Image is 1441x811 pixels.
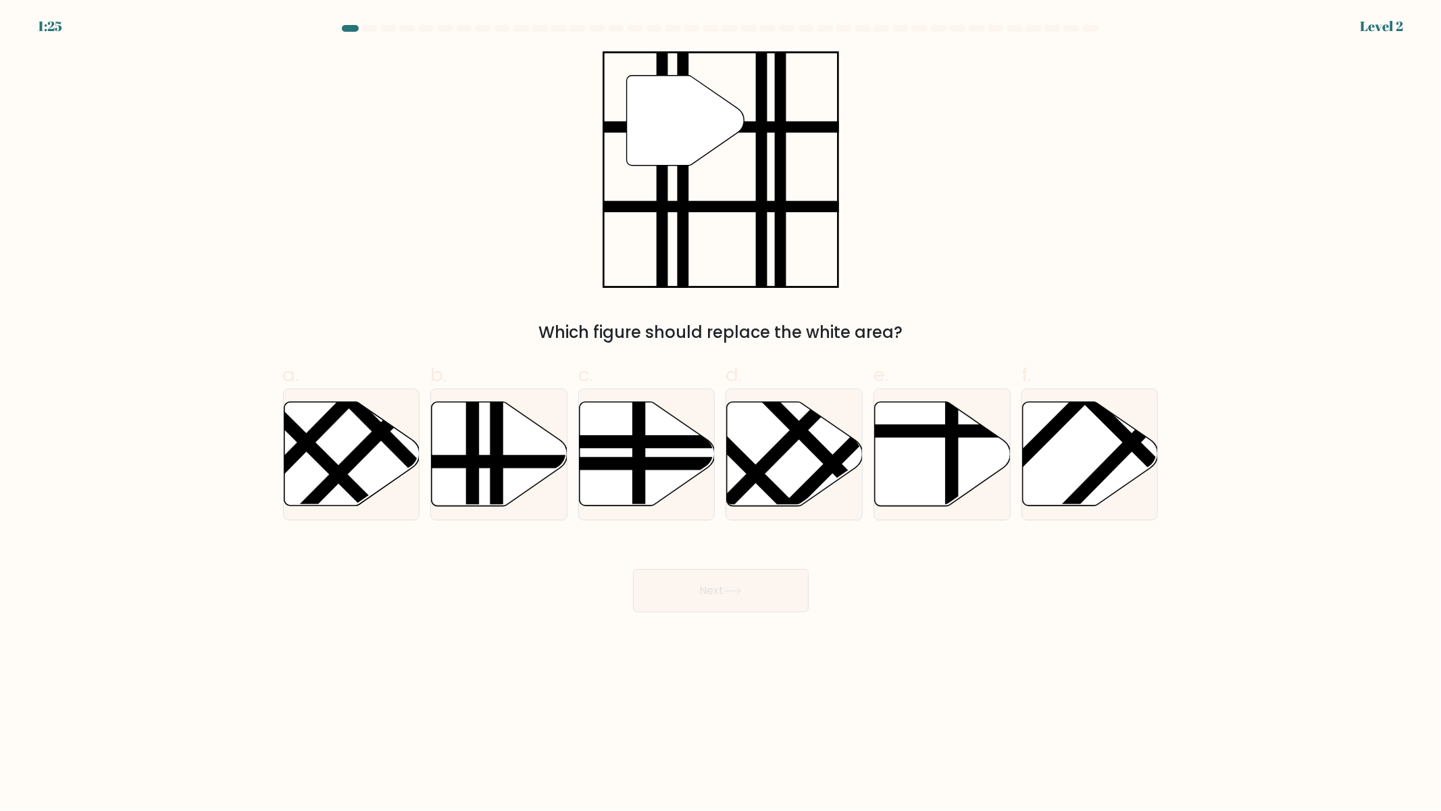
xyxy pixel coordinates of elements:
button: Next [633,569,809,612]
div: Level 2 [1360,16,1403,36]
span: c. [578,362,593,388]
span: b. [430,362,447,388]
div: Which figure should replace the white area? [291,320,1151,345]
span: d. [726,362,742,388]
span: f. [1021,362,1031,388]
div: 1:25 [38,16,62,36]
g: " [626,76,744,166]
span: e. [874,362,888,388]
span: a. [283,362,299,388]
